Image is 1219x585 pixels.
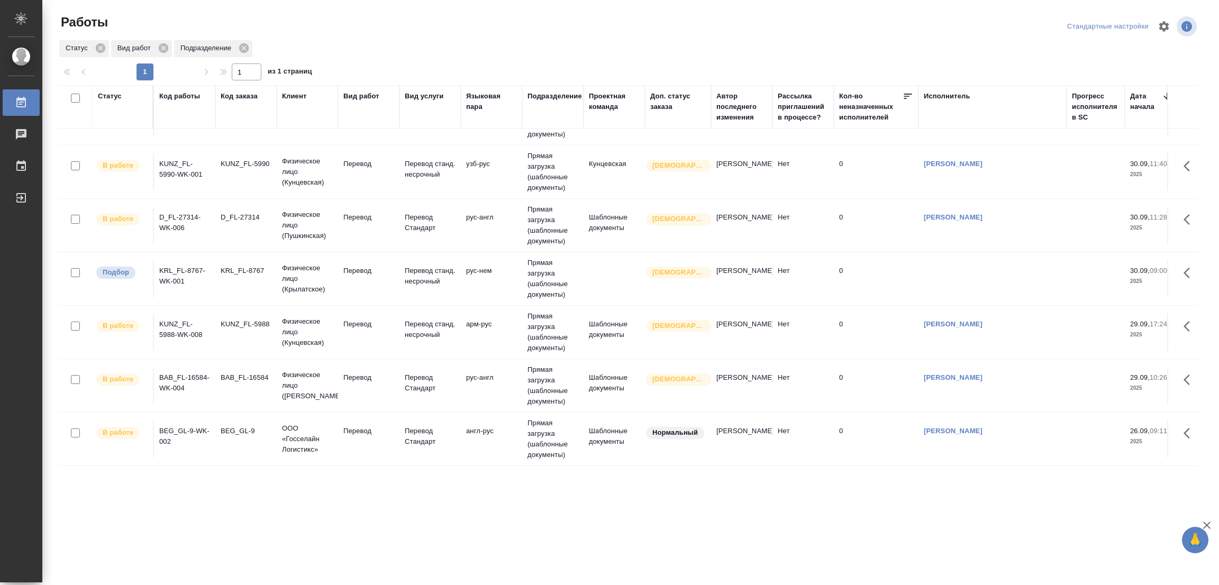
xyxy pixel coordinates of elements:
[405,426,456,447] p: Перевод Стандарт
[924,373,983,381] a: [PERSON_NAME]
[282,91,306,102] div: Клиент
[1130,169,1172,180] p: 2025
[1130,373,1150,381] p: 29.09,
[772,207,834,244] td: Нет
[1150,320,1167,328] p: 17:24
[221,212,271,223] div: D_FL-27314
[282,209,333,241] p: Физическое лицо (Пушкинская)
[924,320,983,328] a: [PERSON_NAME]
[1130,320,1150,328] p: 29.09,
[103,374,133,385] p: В работе
[839,91,903,123] div: Кол-во неназначенных исполнителей
[1177,421,1203,446] button: Здесь прячутся важные кнопки
[117,43,154,53] p: Вид работ
[461,260,522,297] td: рус-нем
[1130,267,1150,275] p: 30.09,
[154,153,215,190] td: KUNZ_FL-5990-WK-001
[405,372,456,394] p: Перевод Стандарт
[584,367,645,404] td: Шаблонные документы
[405,266,456,287] p: Перевод станд. несрочный
[834,421,918,458] td: 0
[711,314,772,351] td: [PERSON_NAME]
[343,319,394,330] p: Перевод
[154,207,215,244] td: D_FL-27314-WK-006
[589,91,640,112] div: Проектная команда
[154,260,215,297] td: KRL_FL-8767-WK-001
[405,212,456,233] p: Перевод Стандарт
[282,370,333,401] p: Физическое лицо ([PERSON_NAME])
[180,43,235,53] p: Подразделение
[1177,153,1203,179] button: Здесь прячутся важные кнопки
[652,374,705,385] p: [DEMOGRAPHIC_DATA]
[522,252,584,305] td: Прямая загрузка (шаблонные документы)
[282,316,333,348] p: Физическое лицо (Кунцевская)
[95,212,148,226] div: Исполнитель выполняет работу
[522,145,584,198] td: Прямая загрузка (шаблонные документы)
[405,91,444,102] div: Вид услуги
[1150,267,1167,275] p: 09:00
[174,40,252,57] div: Подразделение
[221,319,271,330] div: KUNZ_FL-5988
[282,263,333,295] p: Физическое лицо (Крылатское)
[652,214,705,224] p: [DEMOGRAPHIC_DATA]
[1130,213,1150,221] p: 30.09,
[59,40,109,57] div: Статус
[1177,260,1203,286] button: Здесь прячутся важные кнопки
[1150,373,1167,381] p: 10:26
[1130,276,1172,287] p: 2025
[522,199,584,252] td: Прямая загрузка (шаблонные документы)
[522,413,584,465] td: Прямая загрузка (шаблонные документы)
[1150,160,1167,168] p: 11:40
[1130,330,1172,340] p: 2025
[772,421,834,458] td: Нет
[1130,223,1172,233] p: 2025
[834,367,918,404] td: 0
[711,260,772,297] td: [PERSON_NAME]
[527,91,582,102] div: Подразделение
[834,207,918,244] td: 0
[1130,427,1150,435] p: 26.09,
[466,91,517,112] div: Языковая пара
[95,319,148,333] div: Исполнитель выполняет работу
[1130,91,1162,112] div: Дата начала
[834,153,918,190] td: 0
[461,367,522,404] td: рус-англ
[58,14,108,31] span: Работы
[343,426,394,436] p: Перевод
[772,153,834,190] td: Нет
[522,306,584,359] td: Прямая загрузка (шаблонные документы)
[584,314,645,351] td: Шаблонные документы
[154,367,215,404] td: BAB_FL-16584-WK-004
[461,421,522,458] td: англ-рус
[1186,529,1204,551] span: 🙏
[1150,427,1167,435] p: 09:11
[221,266,271,276] div: KRL_FL-8767
[652,321,705,331] p: [DEMOGRAPHIC_DATA]
[772,367,834,404] td: Нет
[95,159,148,173] div: Исполнитель выполняет работу
[834,314,918,351] td: 0
[1130,383,1172,394] p: 2025
[1130,160,1150,168] p: 30.09,
[716,91,767,123] div: Автор последнего изменения
[154,421,215,458] td: BEG_GL-9-WK-002
[154,314,215,351] td: KUNZ_FL-5988-WK-008
[343,159,394,169] p: Перевод
[1072,91,1120,123] div: Прогресс исполнителя в SC
[834,260,918,297] td: 0
[405,159,456,180] p: Перевод станд. несрочный
[221,159,271,169] div: KUNZ_FL-5990
[95,426,148,440] div: Исполнитель выполняет работу
[343,91,379,102] div: Вид работ
[343,212,394,223] p: Перевод
[221,426,271,436] div: BEG_GL-9
[268,65,312,80] span: из 1 страниц
[1177,314,1203,339] button: Здесь прячутся важные кнопки
[221,91,258,102] div: Код заказа
[1182,527,1208,553] button: 🙏
[405,319,456,340] p: Перевод станд. несрочный
[652,267,705,278] p: [DEMOGRAPHIC_DATA]
[343,372,394,383] p: Перевод
[461,153,522,190] td: узб-рус
[522,359,584,412] td: Прямая загрузка (шаблонные документы)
